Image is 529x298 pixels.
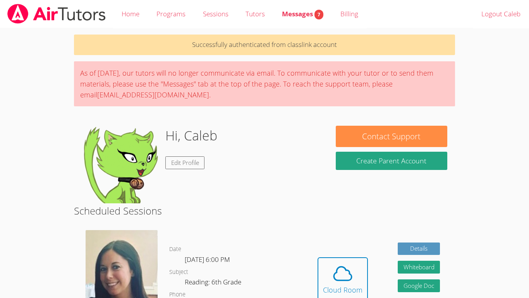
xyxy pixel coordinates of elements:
[74,203,455,218] h2: Scheduled Sessions
[7,4,106,24] img: airtutors_banner-c4298cdbf04f3fff15de1276eac7730deb9818008684d7c2e4769d2f7ddbe033.png
[169,244,181,254] dt: Date
[185,255,230,264] span: [DATE] 6:00 PM
[336,152,447,170] button: Create Parent Account
[165,156,205,169] a: Edit Profile
[398,261,440,274] button: Whiteboard
[74,61,455,106] div: As of [DATE], our tutors will no longer communicate via email. To communicate with your tutor or ...
[169,267,188,277] dt: Subject
[165,126,217,146] h1: Hi, Caleb
[185,277,243,290] dd: Reading: 6th Grade
[314,10,323,19] span: 7
[323,284,362,295] div: Cloud Room
[336,126,447,147] button: Contact Support
[282,9,323,18] span: Messages
[74,35,455,55] p: Successfully authenticated from classlink account
[398,243,440,255] a: Details
[398,279,440,292] a: Google Doc
[82,126,159,203] img: default.png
